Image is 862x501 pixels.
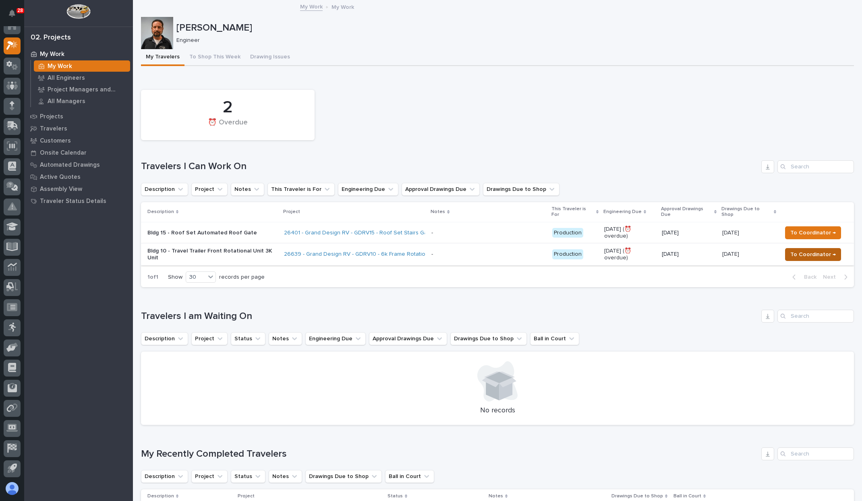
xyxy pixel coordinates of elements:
[611,492,663,501] p: Drawings Due to Shop
[305,332,366,345] button: Engineering Due
[66,4,90,19] img: Workspace Logo
[147,492,174,501] p: Description
[785,226,841,239] button: To Coordinator →
[10,10,21,23] div: Notifications28
[40,125,67,132] p: Travelers
[141,161,758,172] h1: Travelers I Can Work On
[48,98,85,105] p: All Managers
[176,37,847,44] p: Engineer
[24,147,133,159] a: Onsite Calendar
[141,267,165,287] p: 1 of 1
[40,149,87,157] p: Onsite Calendar
[40,161,100,169] p: Automated Drawings
[147,230,278,236] p: Bldg 15 - Roof Set Automated Roof Gate
[238,492,255,501] p: Project
[141,49,184,66] button: My Travelers
[147,207,174,216] p: Description
[790,228,836,238] span: To Coordinator →
[283,207,300,216] p: Project
[777,160,854,173] input: Search
[40,198,106,205] p: Traveler Status Details
[141,470,188,483] button: Description
[31,33,71,42] div: 02. Projects
[24,183,133,195] a: Assembly View
[820,273,854,281] button: Next
[777,310,854,323] input: Search
[31,72,133,83] a: All Engineers
[431,251,433,258] div: -
[155,97,301,118] div: 2
[284,251,440,258] a: 26639 - Grand Design RV - GDRV10 - 6k Frame Rotation Unit
[269,470,302,483] button: Notes
[4,5,21,22] button: Notifications
[168,274,182,281] p: Show
[552,228,583,238] div: Production
[483,183,559,196] button: Drawings Due to Shop
[18,8,23,13] p: 28
[790,250,836,259] span: To Coordinator →
[402,183,480,196] button: Approval Drawings Due
[662,251,716,258] p: [DATE]
[40,137,71,145] p: Customers
[450,332,527,345] button: Drawings Due to Shop
[604,226,655,240] p: [DATE] (⏰ overdue)
[40,186,82,193] p: Assembly View
[551,205,594,219] p: This Traveler is For
[4,480,21,497] button: users-avatar
[300,2,323,11] a: My Work
[24,171,133,183] a: Active Quotes
[151,406,844,415] p: No records
[722,228,741,236] p: [DATE]
[662,230,716,236] p: [DATE]
[24,48,133,60] a: My Work
[305,470,382,483] button: Drawings Due to Shop
[40,51,64,58] p: My Work
[332,2,354,11] p: My Work
[31,84,133,95] a: Project Managers and Engineers
[777,447,854,460] input: Search
[661,205,712,219] p: Approval Drawings Due
[24,159,133,171] a: Automated Drawings
[722,249,741,258] p: [DATE]
[604,248,655,261] p: [DATE] (⏰ overdue)
[141,448,758,460] h1: My Recently Completed Travelers
[40,113,63,120] p: Projects
[31,95,133,107] a: All Managers
[141,311,758,322] h1: Travelers I am Waiting On
[48,75,85,82] p: All Engineers
[231,332,265,345] button: Status
[184,49,245,66] button: To Shop This Week
[338,183,398,196] button: Engineering Due
[489,492,503,501] p: Notes
[191,332,228,345] button: Project
[141,332,188,345] button: Description
[24,195,133,207] a: Traveler Status Details
[155,118,301,135] div: ⏰ Overdue
[269,332,302,345] button: Notes
[191,183,228,196] button: Project
[48,63,72,70] p: My Work
[40,174,81,181] p: Active Quotes
[387,492,403,501] p: Status
[552,249,583,259] div: Production
[245,49,295,66] button: Drawing Issues
[31,60,133,72] a: My Work
[141,244,854,265] tr: Bldg 10 - Travel Trailer Front Rotational Unit 3K Unit26639 - Grand Design RV - GDRV10 - 6k Frame...
[603,207,642,216] p: Engineering Due
[24,135,133,147] a: Customers
[721,205,772,219] p: Drawings Due to Shop
[141,183,188,196] button: Description
[431,207,445,216] p: Notes
[176,22,851,34] p: [PERSON_NAME]
[231,470,265,483] button: Status
[141,222,854,244] tr: Bldg 15 - Roof Set Automated Roof Gate26401 - Grand Design RV - GDRV15 - Roof Set Stairs Gates - ...
[799,273,816,281] span: Back
[24,110,133,122] a: Projects
[530,332,579,345] button: Ball in Court
[186,273,205,282] div: 30
[219,274,265,281] p: records per page
[823,273,841,281] span: Next
[231,183,264,196] button: Notes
